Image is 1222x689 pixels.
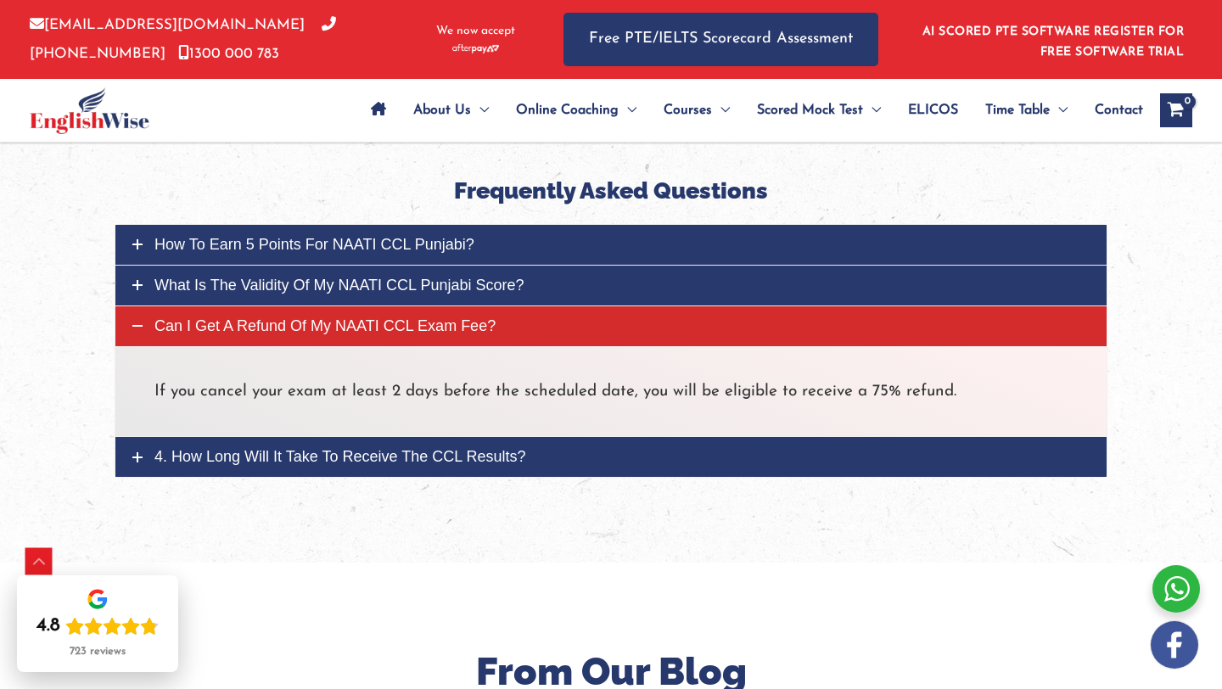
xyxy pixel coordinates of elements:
span: Can I get a refund of my NAATI CCL exam fee? [154,317,496,334]
img: Afterpay-Logo [452,44,499,53]
span: About Us [413,81,471,140]
span: 4. How long will it take to receive the CCL results? [154,448,526,465]
span: Online Coaching [516,81,619,140]
img: white-facebook.png [1151,621,1198,669]
span: What is the validity of my NAATI CCL Punjabi score? [154,277,524,294]
a: ELICOS [894,81,972,140]
a: [PHONE_NUMBER] [30,18,336,60]
a: 4. How long will it take to receive the CCL results? [115,437,1107,477]
span: Scored Mock Test [757,81,863,140]
a: CoursesMenu Toggle [650,81,743,140]
a: [EMAIL_ADDRESS][DOMAIN_NAME] [30,18,305,32]
span: Menu Toggle [1050,81,1068,140]
a: View Shopping Cart, empty [1160,93,1192,127]
aside: Header Widget 1 [912,12,1192,67]
span: Menu Toggle [471,81,489,140]
a: Can I get a refund of my NAATI CCL exam fee? [115,306,1107,346]
p: If you cancel your exam at least 2 days before the scheduled date, you will be eligible to receiv... [154,378,1068,406]
img: cropped-ew-logo [30,87,149,134]
a: 1300 000 783 [178,47,279,61]
span: Menu Toggle [712,81,730,140]
span: Courses [664,81,712,140]
a: What is the validity of my NAATI CCL Punjabi score? [115,266,1107,305]
a: How to earn 5 points for NAATI CCL Punjabi? [115,225,1107,265]
span: Time Table [985,81,1050,140]
a: Scored Mock TestMenu Toggle [743,81,894,140]
span: Contact [1095,81,1143,140]
h4: Frequently Asked Questions [127,177,1095,204]
a: Time TableMenu Toggle [972,81,1081,140]
nav: Site Navigation: Main Menu [357,81,1143,140]
a: AI SCORED PTE SOFTWARE REGISTER FOR FREE SOFTWARE TRIAL [922,25,1185,59]
div: 4.8 [36,614,60,638]
a: Free PTE/IELTS Scorecard Assessment [563,13,878,66]
div: 723 reviews [70,645,126,658]
a: About UsMenu Toggle [400,81,502,140]
div: Rating: 4.8 out of 5 [36,614,159,638]
span: ELICOS [908,81,958,140]
a: Contact [1081,81,1143,140]
span: We now accept [436,23,515,40]
span: Menu Toggle [863,81,881,140]
a: Online CoachingMenu Toggle [502,81,650,140]
span: Menu Toggle [619,81,636,140]
span: How to earn 5 points for NAATI CCL Punjabi? [154,236,474,253]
